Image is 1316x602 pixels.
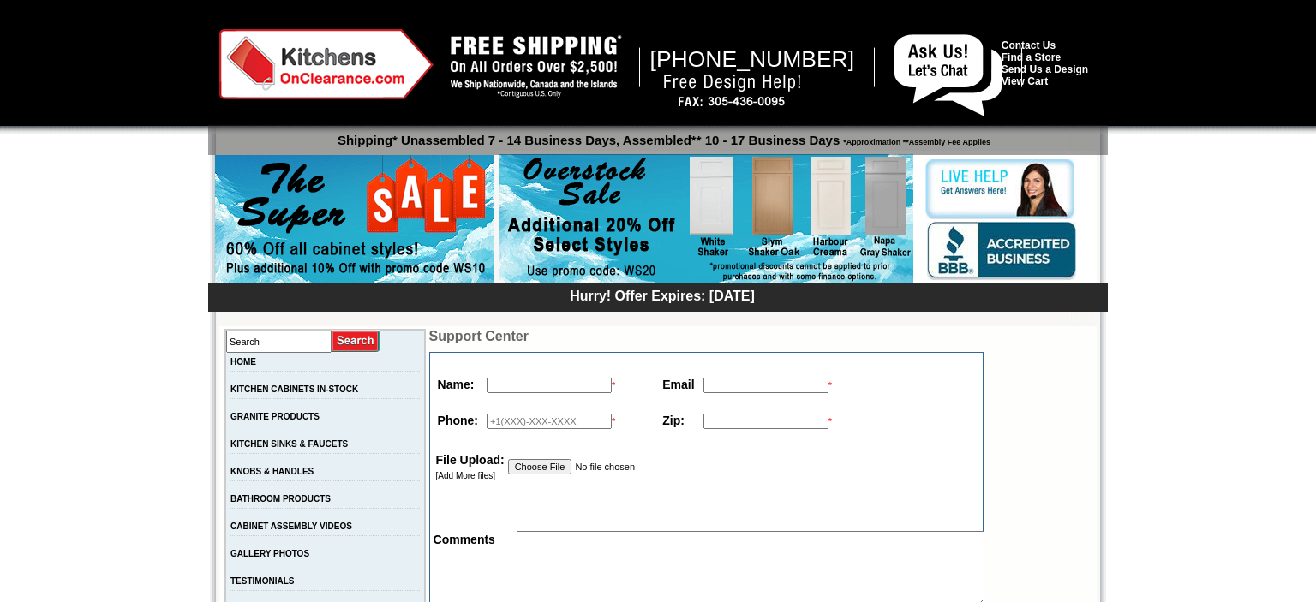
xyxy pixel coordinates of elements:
[217,286,1108,304] div: Hurry! Offer Expires: [DATE]
[217,125,1108,147] p: Shipping* Unassembled 7 - 14 Business Days, Assembled** 10 - 17 Business Days
[662,378,694,391] strong: Email
[230,357,256,367] a: HOME
[840,134,990,146] span: *Approximation **Assembly Fee Applies
[230,549,309,558] a: GALLERY PHOTOS
[487,414,612,429] input: +1(XXX)-XXX-XXXX
[436,453,505,467] strong: File Upload:
[332,330,380,353] input: Submit
[230,576,294,586] a: TESTIMONIALS
[1002,51,1061,63] a: Find a Store
[230,494,331,504] a: BATHROOM PRODUCTS
[436,471,495,480] a: [Add More files]
[219,29,434,99] img: Kitchens on Clearance Logo
[438,378,475,391] strong: Name:
[230,522,352,531] a: CABINET ASSEMBLY VIDEOS
[230,412,320,421] a: GRANITE PRODUCTS
[429,329,984,344] td: Support Center
[1002,75,1048,87] a: View Cart
[230,467,314,476] a: KNOBS & HANDLES
[662,414,685,427] strong: Zip:
[1002,39,1056,51] a: Contact Us
[1002,63,1088,75] a: Send Us a Design
[434,533,495,546] strong: Comments
[230,384,358,394] a: KITCHEN CABINETS IN-STOCK
[650,46,855,72] span: [PHONE_NUMBER]
[438,414,478,427] strong: Phone:
[230,439,348,449] a: KITCHEN SINKS & FAUCETS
